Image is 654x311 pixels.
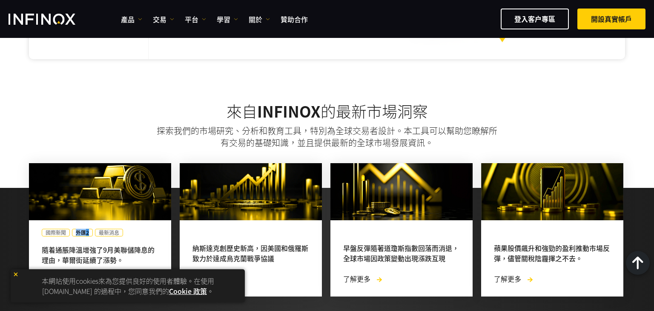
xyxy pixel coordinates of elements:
[343,274,370,284] span: 了解更多
[185,14,206,24] a: 平台
[249,14,270,24] a: 關於
[192,243,309,263] div: 納斯達克創歷史新高，因美國和俄羅斯致力於達成烏克蘭戰爭協議
[76,229,89,236] span: Category: Financial Services and 1 other(s), Term: "外匯"
[42,245,158,265] div: 隨着通脹降溫增強了9月美聯儲降息的理由，華爾街延續了漲勢。
[13,271,19,277] img: yellow close icon
[494,274,521,284] span: 了解更多
[29,102,625,121] h2: 來自 的最新市場洞察
[153,14,174,24] a: 交易
[343,243,460,263] div: 早盤反彈隨著道瓊斯指數回落而消退，全球市場因政策變動出現漲跌互現
[155,125,499,149] p: 探索我們的市場研究、分析和教育工具，特別為全球交易者設計。本工具可以幫助您瞭解所有交易的基礎知識，並且提供最新的全球市場發展資訊。
[9,14,95,25] a: INFINOX Logo
[86,229,89,236] span: Number of Categories containing this Term
[257,100,321,122] strong: INFINOX
[577,9,645,29] a: 開設真實帳戶
[281,14,308,24] a: 贊助合作
[343,274,383,284] a: 了解更多
[42,229,70,236] a: 國際新聞
[501,9,569,29] a: 登入客户專區
[217,14,238,24] a: 學習
[15,274,241,298] p: 本網站使用cookies來為您提供良好的使用者體驗。在使用 [DOMAIN_NAME] 的過程中，您同意我們的 。
[494,243,611,263] div: 蘋果股價飆升和強勁的盈利推動市場反彈，儘管關稅陰霾揮之不去。
[72,229,93,236] a: 外匯2
[121,14,142,24] a: 產品
[494,274,534,284] a: 了解更多
[95,229,123,236] a: 最新消息
[169,286,207,296] a: Cookie 政策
